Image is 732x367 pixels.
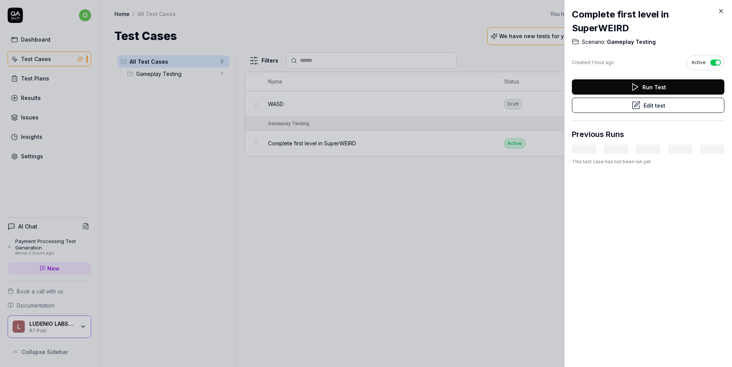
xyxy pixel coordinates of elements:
span: Gameplay Testing [605,38,656,46]
time: 1 hour ago [591,60,614,65]
span: Active [692,59,706,66]
h2: Complete first level in SuperWEIRD [572,8,724,35]
span: Scenario: [582,38,605,46]
button: Edit test [572,98,724,113]
button: Run Test [572,79,724,95]
div: This test case has not been run yet [572,158,724,165]
div: Created [572,59,614,66]
h3: Previous Runs [572,129,624,140]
